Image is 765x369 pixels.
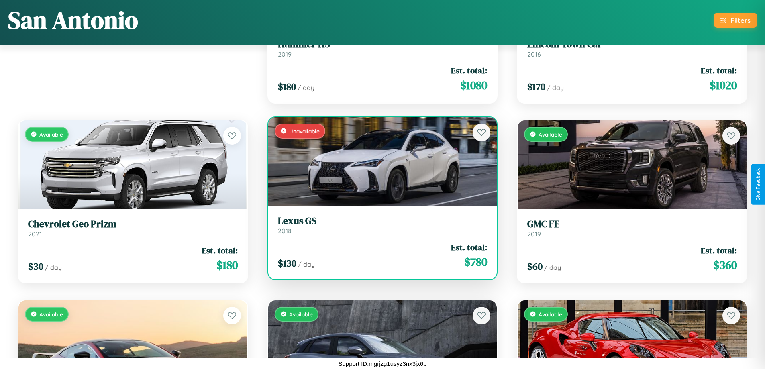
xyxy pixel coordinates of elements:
div: Give Feedback [755,168,761,201]
span: $ 60 [527,260,543,273]
h3: GMC FE [527,218,737,230]
span: Est. total: [202,245,238,256]
span: $ 180 [216,257,238,273]
span: $ 170 [527,80,545,93]
span: $ 360 [713,257,737,273]
button: Filters [714,13,757,28]
span: 2018 [278,227,292,235]
span: 2019 [278,50,292,58]
h1: San Antonio [8,4,138,37]
div: Filters [730,16,751,24]
h3: Hummer H3 [278,39,488,50]
span: $ 30 [28,260,43,273]
span: $ 130 [278,257,296,270]
a: GMC FE2019 [527,218,737,238]
span: / day [547,84,564,92]
span: / day [298,260,315,268]
h3: Lincoln Town Car [527,39,737,50]
span: / day [544,263,561,271]
a: Lincoln Town Car2016 [527,39,737,58]
span: Available [39,311,63,318]
span: $ 1020 [710,77,737,93]
a: Chevrolet Geo Prizm2021 [28,218,238,238]
h3: Lexus GS [278,215,488,227]
span: $ 780 [464,254,487,270]
span: / day [45,263,62,271]
span: Est. total: [701,245,737,256]
a: Hummer H32019 [278,39,488,58]
span: Unavailable [289,128,320,135]
span: 2016 [527,50,541,58]
span: Est. total: [701,65,737,76]
p: Support ID: mgrjzg1usyz3nx3jx6b [338,358,426,369]
span: Available [539,311,562,318]
span: / day [298,84,314,92]
span: Est. total: [451,241,487,253]
span: Est. total: [451,65,487,76]
span: 2019 [527,230,541,238]
h3: Chevrolet Geo Prizm [28,218,238,230]
a: Lexus GS2018 [278,215,488,235]
span: Available [289,311,313,318]
span: 2021 [28,230,42,238]
span: Available [39,131,63,138]
span: $ 1080 [460,77,487,93]
span: $ 180 [278,80,296,93]
span: Available [539,131,562,138]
